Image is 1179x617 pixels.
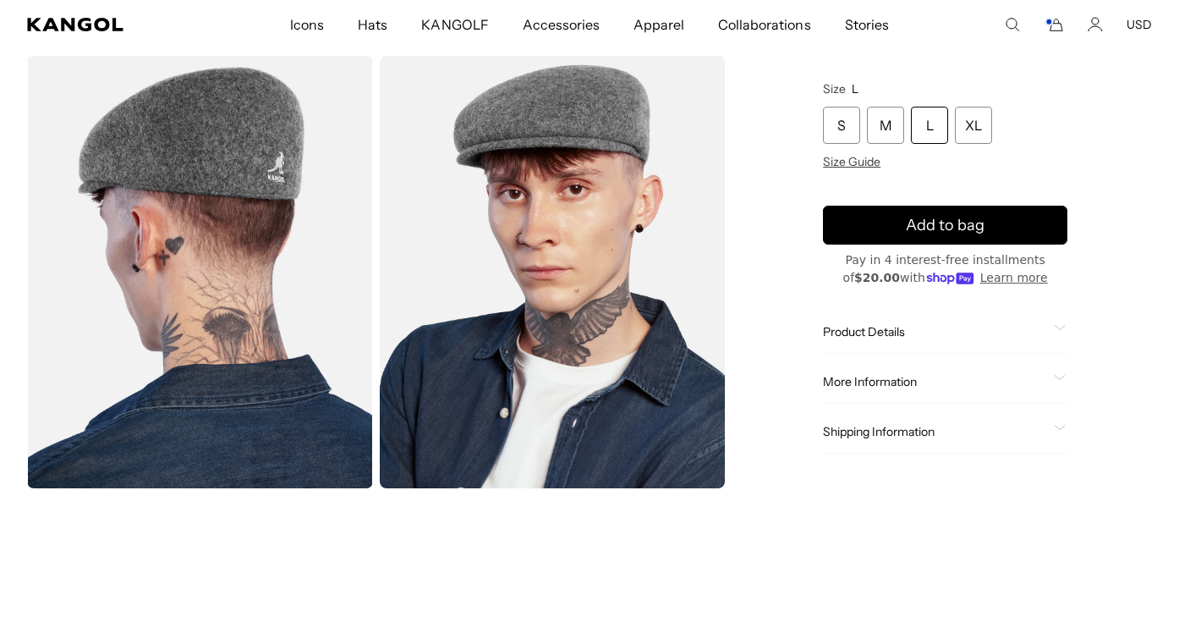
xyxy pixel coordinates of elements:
button: USD [1127,17,1152,32]
span: L [852,82,858,97]
summary: Search here [1005,17,1020,32]
button: Cart [1044,17,1064,32]
div: XL [955,107,992,145]
span: Product Details [823,325,1047,340]
a: Kangol [27,18,191,31]
span: More Information [823,375,1047,390]
div: M [867,107,904,145]
div: S [823,107,860,145]
a: Account [1088,17,1103,32]
span: Size Guide [823,155,880,170]
span: Shipping Information [823,425,1047,440]
span: Size [823,82,846,97]
span: Add to bag [906,214,984,237]
div: L [911,107,948,145]
img: color-flannel [27,56,373,488]
img: flannel [380,56,726,488]
button: Add to bag [823,207,1067,245]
